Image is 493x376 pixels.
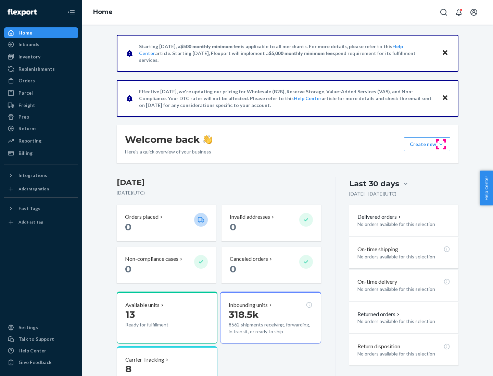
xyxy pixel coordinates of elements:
[64,5,78,19] button: Close Navigation
[230,213,270,221] p: Invalid addresses
[125,255,178,263] p: Non-compliance cases
[88,2,118,22] ol: breadcrumbs
[4,27,78,38] a: Home
[18,205,40,212] div: Fast Tags
[125,133,212,146] h1: Welcome back
[357,350,450,357] p: No orders available for this selection
[117,205,216,241] button: Orders placed 0
[18,66,55,72] div: Replenishments
[139,43,435,64] p: Starting [DATE], a is applicable to all merchants. For more details, please refer to this article...
[229,309,259,320] span: 318.5k
[357,318,450,325] p: No orders available for this selection
[230,263,236,275] span: 0
[349,190,396,197] p: [DATE] - [DATE] ( UTC )
[4,184,78,194] a: Add Integration
[18,53,40,60] div: Inventory
[125,263,131,275] span: 0
[125,363,131,375] span: 8
[125,221,131,233] span: 0
[404,137,450,151] button: Create new
[18,172,47,179] div: Integrations
[4,39,78,50] a: Inbounds
[4,123,78,134] a: Returns
[467,5,481,19] button: Open account menu
[139,88,435,109] p: Effective [DATE], we're updating our pricing for Wholesale (B2B), Reserve Storage, Value-Added Se...
[125,213,159,221] p: Orders placed
[452,5,466,19] button: Open notifications
[357,278,397,286] p: On-time delivery
[4,170,78,181] button: Integrations
[4,334,78,345] a: Talk to Support
[18,102,35,109] div: Freight
[203,135,212,144] img: hand-wave emoji
[18,77,35,84] div: Orders
[357,213,402,221] button: Delivered orders
[125,356,164,364] p: Carrier Tracking
[18,336,54,343] div: Talk to Support
[18,41,39,48] div: Inbounds
[4,203,78,214] button: Fast Tags
[357,310,401,318] button: Returned orders
[357,343,400,350] p: Return disposition
[4,75,78,86] a: Orders
[4,357,78,368] button: Give Feedback
[125,309,135,320] span: 13
[230,221,236,233] span: 0
[125,321,189,328] p: Ready for fulfillment
[357,253,450,260] p: No orders available for this selection
[4,111,78,122] a: Prep
[18,113,29,120] div: Prep
[269,50,333,56] span: $5,000 monthly minimum fee
[4,345,78,356] a: Help Center
[441,48,450,58] button: Close
[230,255,268,263] p: Canceled orders
[18,90,33,96] div: Parcel
[18,125,37,132] div: Returns
[4,217,78,228] a: Add Fast Tag
[18,359,52,366] div: Give Feedback
[480,171,493,205] button: Help Center
[8,9,37,16] img: Flexport logo
[441,93,450,103] button: Close
[437,5,451,19] button: Open Search Box
[357,245,398,253] p: On-time shipping
[4,88,78,98] a: Parcel
[180,43,241,49] span: $500 monthly minimum fee
[18,137,41,144] div: Reporting
[125,148,212,155] p: Here’s a quick overview of your business
[117,292,217,344] button: Available units13Ready for fulfillment
[18,347,46,354] div: Help Center
[18,324,38,331] div: Settings
[117,177,321,188] h3: [DATE]
[357,221,450,228] p: No orders available for this selection
[4,135,78,146] a: Reporting
[349,178,399,189] div: Last 30 days
[4,64,78,75] a: Replenishments
[229,321,312,335] p: 8562 shipments receiving, forwarding, in transit, or ready to ship
[18,29,32,36] div: Home
[125,301,160,309] p: Available units
[4,100,78,111] a: Freight
[117,247,216,283] button: Non-compliance cases 0
[222,205,321,241] button: Invalid addresses 0
[93,8,113,16] a: Home
[357,286,450,293] p: No orders available for this selection
[18,186,49,192] div: Add Integration
[229,301,268,309] p: Inbounding units
[18,150,33,157] div: Billing
[220,292,321,344] button: Inbounding units318.5k8562 shipments receiving, forwarding, in transit, or ready to ship
[4,322,78,333] a: Settings
[294,95,321,101] a: Help Center
[117,189,321,196] p: [DATE] ( UTC )
[18,219,43,225] div: Add Fast Tag
[4,148,78,159] a: Billing
[4,51,78,62] a: Inventory
[222,247,321,283] button: Canceled orders 0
